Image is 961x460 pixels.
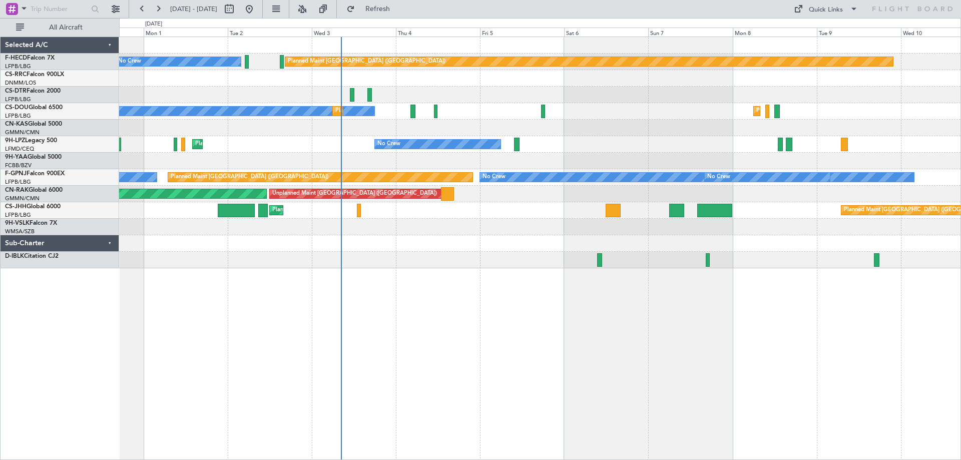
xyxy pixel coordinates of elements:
[5,204,27,210] span: CS-JHH
[170,5,217,14] span: [DATE] - [DATE]
[707,170,730,185] div: No Crew
[5,154,62,160] a: 9H-YAAGlobal 5000
[5,63,31,70] a: LFPB/LBG
[5,121,28,127] span: CN-KAS
[5,138,25,144] span: 9H-LPZ
[817,28,901,37] div: Tue 9
[5,88,61,94] a: CS-DTRFalcon 2000
[648,28,732,37] div: Sun 7
[5,171,27,177] span: F-GPNJ
[26,24,106,31] span: All Aircraft
[564,28,648,37] div: Sat 6
[272,203,430,218] div: Planned Maint [GEOGRAPHIC_DATA] ([GEOGRAPHIC_DATA])
[5,162,32,169] a: FCBB/BZV
[5,220,57,226] a: 9H-VSLKFalcon 7X
[5,96,31,103] a: LFPB/LBG
[5,145,34,153] a: LFMD/CEQ
[5,72,27,78] span: CS-RRC
[312,28,396,37] div: Wed 3
[5,105,63,111] a: CS-DOUGlobal 6500
[733,28,817,37] div: Mon 8
[228,28,312,37] div: Tue 2
[144,28,228,37] div: Mon 1
[5,220,30,226] span: 9H-VSLK
[5,187,29,193] span: CN-RAK
[5,253,59,259] a: D-IBLKCitation CJ2
[377,137,400,152] div: No Crew
[5,121,62,127] a: CN-KASGlobal 5000
[31,2,88,17] input: Trip Number
[480,28,564,37] div: Fri 5
[357,6,399,13] span: Refresh
[11,20,109,36] button: All Aircraft
[5,129,40,136] a: GMMN/CMN
[5,187,63,193] a: CN-RAKGlobal 6000
[5,79,36,87] a: DNMM/LOS
[5,178,31,186] a: LFPB/LBG
[5,171,65,177] a: F-GPNJFalcon 900EX
[272,186,437,201] div: Unplanned Maint [GEOGRAPHIC_DATA] ([GEOGRAPHIC_DATA])
[335,104,493,119] div: Planned Maint [GEOGRAPHIC_DATA] ([GEOGRAPHIC_DATA])
[288,54,445,69] div: Planned Maint [GEOGRAPHIC_DATA] ([GEOGRAPHIC_DATA])
[5,253,24,259] span: D-IBLK
[5,195,40,202] a: GMMN/CMN
[5,138,57,144] a: 9H-LPZLegacy 500
[5,72,64,78] a: CS-RRCFalcon 900LX
[5,105,29,111] span: CS-DOU
[5,154,28,160] span: 9H-YAA
[483,170,506,185] div: No Crew
[5,211,31,219] a: LFPB/LBG
[145,20,162,29] div: [DATE]
[809,5,843,15] div: Quick Links
[118,54,141,69] div: No Crew
[396,28,480,37] div: Thu 4
[789,1,863,17] button: Quick Links
[5,228,35,235] a: WMSA/SZB
[5,204,61,210] a: CS-JHHGlobal 6000
[171,170,328,185] div: Planned Maint [GEOGRAPHIC_DATA] ([GEOGRAPHIC_DATA])
[5,55,55,61] a: F-HECDFalcon 7X
[5,112,31,120] a: LFPB/LBG
[756,104,914,119] div: Planned Maint [GEOGRAPHIC_DATA] ([GEOGRAPHIC_DATA])
[5,88,27,94] span: CS-DTR
[195,137,307,152] div: Planned Maint Nice ([GEOGRAPHIC_DATA])
[5,55,27,61] span: F-HECD
[342,1,402,17] button: Refresh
